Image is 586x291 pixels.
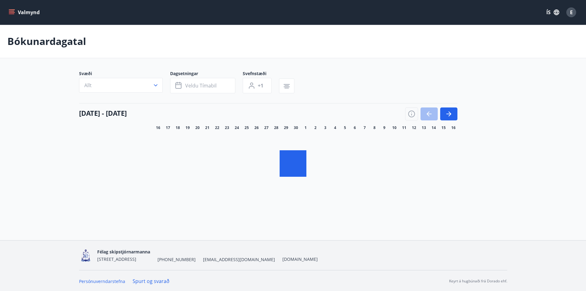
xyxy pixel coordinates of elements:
span: 16 [451,125,456,130]
span: 21 [205,125,209,130]
span: 7 [364,125,366,130]
span: [PHONE_NUMBER] [157,257,196,263]
span: 18 [176,125,180,130]
a: [DOMAIN_NAME] [282,256,318,262]
span: 4 [334,125,336,130]
button: +1 [243,78,272,93]
span: 29 [284,125,288,130]
p: Keyrt á hugbúnaði frá Dorado ehf. [449,278,507,284]
span: 12 [412,125,416,130]
button: E [564,5,579,20]
span: 23 [225,125,229,130]
p: Bókunardagatal [7,34,86,48]
span: 2 [314,125,317,130]
span: 30 [294,125,298,130]
span: Allt [84,82,92,89]
span: 3 [324,125,326,130]
span: 14 [432,125,436,130]
span: 8 [373,125,376,130]
span: E [570,9,573,16]
span: Félag skipstjórnarmanna [97,249,150,255]
button: ÍS [543,7,563,18]
button: Allt [79,78,163,93]
span: [STREET_ADDRESS] [97,256,136,262]
span: 13 [422,125,426,130]
span: 19 [185,125,190,130]
span: Dagsetningar [170,71,243,78]
h4: [DATE] - [DATE] [79,108,127,118]
span: [EMAIL_ADDRESS][DOMAIN_NAME] [203,257,275,263]
span: 20 [195,125,200,130]
span: 22 [215,125,219,130]
span: 15 [441,125,446,130]
span: 5 [344,125,346,130]
span: 17 [166,125,170,130]
span: +1 [258,82,263,89]
span: 10 [392,125,397,130]
span: 9 [383,125,385,130]
span: 25 [245,125,249,130]
a: Persónuverndarstefna [79,278,125,284]
span: 16 [156,125,160,130]
span: 11 [402,125,406,130]
a: Spurt og svarað [133,278,169,285]
span: Svefnstæði [243,71,279,78]
button: menu [7,7,42,18]
span: 6 [354,125,356,130]
span: 24 [235,125,239,130]
span: Veldu tímabil [185,82,217,89]
img: 4fX9JWmG4twATeQ1ej6n556Sc8UHidsvxQtc86h8.png [79,249,92,262]
span: 27 [264,125,269,130]
span: 28 [274,125,278,130]
span: 26 [254,125,259,130]
span: Svæði [79,71,170,78]
span: 1 [305,125,307,130]
button: Veldu tímabil [170,78,235,93]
